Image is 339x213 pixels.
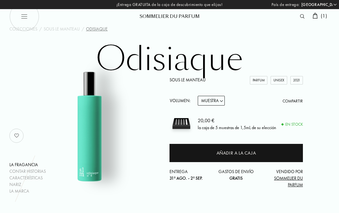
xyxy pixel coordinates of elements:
[86,26,108,32] div: Odisiaque
[9,181,46,188] div: Nariz
[313,13,318,19] img: cart.svg
[9,161,46,168] div: La fragancia
[258,168,303,188] div: Vendido por
[282,121,303,128] div: En stock
[214,168,259,182] div: Gastos de envío
[39,26,42,32] div: /
[10,129,23,142] img: no_like_p.png
[198,124,276,131] div: la caja de 5 muestras de 1,5mL de su elección
[169,77,206,83] a: Sous le Manteau
[250,76,267,85] div: Parfum
[9,188,46,194] div: La marca
[272,2,300,8] span: País de entrega:
[282,98,303,104] div: Compartir
[274,175,303,188] span: Sommelier du Parfum
[169,112,193,135] img: sample box
[271,76,287,85] div: Unisex
[300,14,304,19] img: search_icn.svg
[132,13,207,20] div: Sommelier du Parfum
[9,175,46,181] div: Características
[217,150,256,157] div: Añadir a la caja
[290,76,303,85] div: 2021
[169,96,194,106] div: Volumen:
[321,13,327,19] span: ( 1 )
[82,26,84,32] div: /
[169,168,214,182] div: Entrega
[198,117,276,124] div: 20,00 €
[13,42,326,77] h1: Odisiaque
[9,168,46,175] div: Contar historias
[169,175,203,181] span: 31º ago. - 2º sep.
[44,26,80,32] a: Sous le Manteau
[9,2,39,31] img: burger_black.png
[229,175,243,181] span: Gratis
[34,70,146,183] img: Odisiaque Sous le Manteau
